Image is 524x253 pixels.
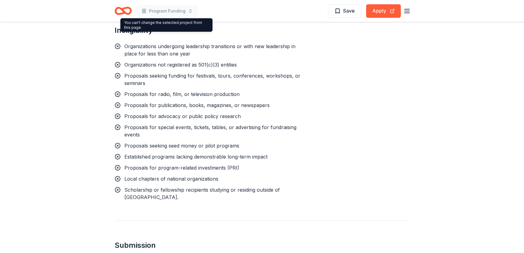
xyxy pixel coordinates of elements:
span: Proposals seeking seed money or pilot programs [124,143,239,149]
span: Proposals for advocacy or public policy research [124,113,241,119]
span: Local chapters of national organizations [124,176,218,182]
h2: Submission [115,240,409,250]
span: Proposals for program-related investments (PRI) [124,165,239,171]
span: Proposals for publications, books, magazines, or newspapers [124,102,270,108]
span: Proposals for radio, film, or television production [124,91,240,97]
span: Scholarship or fellowship recipients studying or residing outside of [GEOGRAPHIC_DATA]. [124,187,280,200]
span: Organizations undergoing leadership transitions or with new leadership in place for less than one... [124,43,295,57]
button: Program Funding [137,5,198,17]
span: Proposals for special events, tickets, tables, or advertising for fundraising events [124,124,296,138]
button: Save [328,4,361,18]
a: Home [115,4,132,18]
span: Organizations not registered as 501(c)(3) entities [124,62,237,68]
h2: Ineligibility [115,25,306,35]
span: Program Funding [149,7,186,15]
button: Apply [366,4,401,18]
span: Proposals seeking funding for festivals, tours, conferences, workshops, or seminars [124,73,300,86]
div: You can't change the selected project from this page. [120,18,213,32]
span: Established programs lacking demonstrable long-term impact [124,154,268,160]
span: Save [343,7,355,15]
